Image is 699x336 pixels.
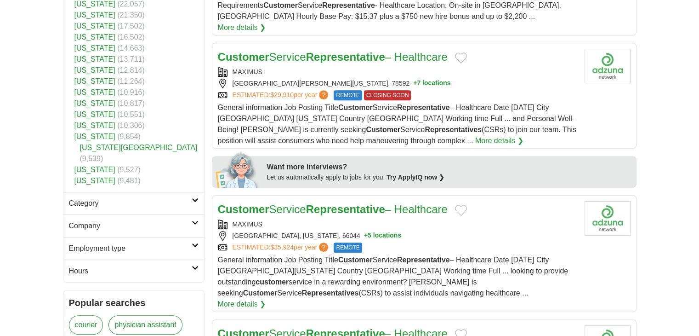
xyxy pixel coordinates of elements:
[334,243,362,253] span: REMOTE
[63,237,204,260] a: Employment type
[80,155,103,162] span: (9,539)
[233,90,330,100] a: ESTIMATED:$29,910per year?
[74,55,115,63] a: [US_STATE]
[413,79,417,88] span: +
[74,99,115,107] a: [US_STATE]
[117,22,145,30] span: (17,502)
[69,198,192,209] h2: Category
[585,49,631,83] img: Company logo
[306,203,385,215] strong: Representative
[117,44,145,52] span: (14,663)
[455,205,467,216] button: Add to favorite jobs
[63,260,204,282] a: Hours
[117,99,145,107] span: (10,817)
[364,231,368,241] span: +
[218,256,568,297] span: General information Job Posting Title Service – Healthcare Date [DATE] City [GEOGRAPHIC_DATA][US_...
[74,11,115,19] a: [US_STATE]
[455,52,467,64] button: Add to favorite jobs
[117,133,141,140] span: (9,854)
[74,44,115,52] a: [US_STATE]
[338,104,373,111] strong: Customer
[117,66,145,74] span: (12,814)
[74,33,115,41] a: [US_STATE]
[218,203,269,215] strong: Customer
[117,110,145,118] span: (10,551)
[117,11,145,19] span: (21,350)
[397,256,450,264] strong: Representative
[117,177,141,185] span: (9,481)
[69,243,192,254] h2: Employment type
[218,231,577,241] div: [GEOGRAPHIC_DATA], [US_STATE], 66044
[386,174,444,181] a: Try ApplyIQ now ❯
[218,22,266,33] a: More details ❯
[80,144,198,151] a: [US_STATE][GEOGRAPHIC_DATA]
[338,256,373,264] strong: Customer
[319,90,328,99] span: ?
[263,1,298,9] strong: Customer
[218,203,448,215] a: CustomerServiceRepresentative– Healthcare
[74,66,115,74] a: [US_STATE]
[267,162,631,173] div: Want more interviews?
[270,243,294,251] span: $35,924
[366,126,400,133] strong: Customer
[117,33,145,41] span: (16,502)
[74,77,115,85] a: [US_STATE]
[117,122,145,129] span: (10,306)
[306,51,385,63] strong: Representative
[117,88,145,96] span: (10,916)
[74,110,115,118] a: [US_STATE]
[117,55,145,63] span: (13,711)
[69,220,192,232] h2: Company
[74,166,115,174] a: [US_STATE]
[233,243,330,253] a: ESTIMATED:$35,924per year?
[302,289,359,297] strong: Representatives
[218,299,266,310] a: More details ❯
[117,77,145,85] span: (11,264)
[74,22,115,30] a: [US_STATE]
[397,104,450,111] strong: Representative
[218,51,448,63] a: CustomerServiceRepresentative– Healthcare
[334,90,362,100] span: REMOTE
[69,296,199,310] h2: Popular searches
[364,231,401,241] button: +5 locations
[63,192,204,214] a: Category
[69,266,192,277] h2: Hours
[322,1,375,9] strong: Representative
[425,126,482,133] strong: Representatives
[413,79,450,88] button: +7 locations
[218,51,269,63] strong: Customer
[475,135,523,146] a: More details ❯
[319,243,328,252] span: ?
[364,90,411,100] span: CLOSING SOON
[267,173,631,182] div: Let us automatically apply to jobs for you.
[74,177,115,185] a: [US_STATE]
[117,166,141,174] span: (9,527)
[69,315,103,335] a: courier
[74,88,115,96] a: [US_STATE]
[63,214,204,237] a: Company
[74,122,115,129] a: [US_STATE]
[218,79,577,88] div: [GEOGRAPHIC_DATA][PERSON_NAME][US_STATE], 78592
[216,151,260,188] img: apply-iq-scientist.png
[585,201,631,236] img: Company logo
[243,289,278,297] strong: Customer
[218,220,577,229] div: MAXIMUS
[108,315,182,335] a: physician assistant
[218,104,576,145] span: General information Job Posting Title Service – Healthcare Date [DATE] City [GEOGRAPHIC_DATA] [US...
[270,91,294,98] span: $29,910
[256,278,289,286] strong: customer
[218,67,577,77] div: MAXIMUS
[74,133,115,140] a: [US_STATE]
